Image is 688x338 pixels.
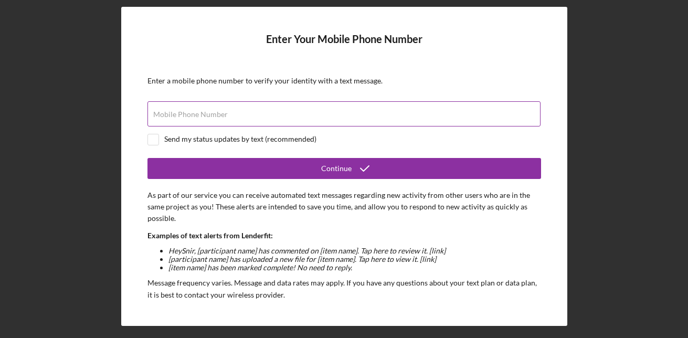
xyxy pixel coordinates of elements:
p: Message frequency varies. Message and data rates may apply. If you have any questions about your ... [147,277,541,301]
div: Send my status updates by text (recommended) [164,135,316,143]
label: Mobile Phone Number [153,110,228,119]
li: [participant name] has uploaded a new file for [item name]. Tap here to view it. [link] [168,255,541,263]
h4: Enter Your Mobile Phone Number [147,33,541,61]
p: As part of our service you can receive automated text messages regarding new activity from other ... [147,189,541,225]
div: Continue [321,158,352,179]
p: Examples of text alerts from Lenderfit: [147,230,541,241]
button: Continue [147,158,541,179]
div: Enter a mobile phone number to verify your identity with a text message. [147,77,541,85]
li: [item name] has been marked complete! No need to reply. [168,263,541,272]
li: Hey Snir , [participant name] has commented on [item name]. Tap here to review it. [link] [168,247,541,255]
